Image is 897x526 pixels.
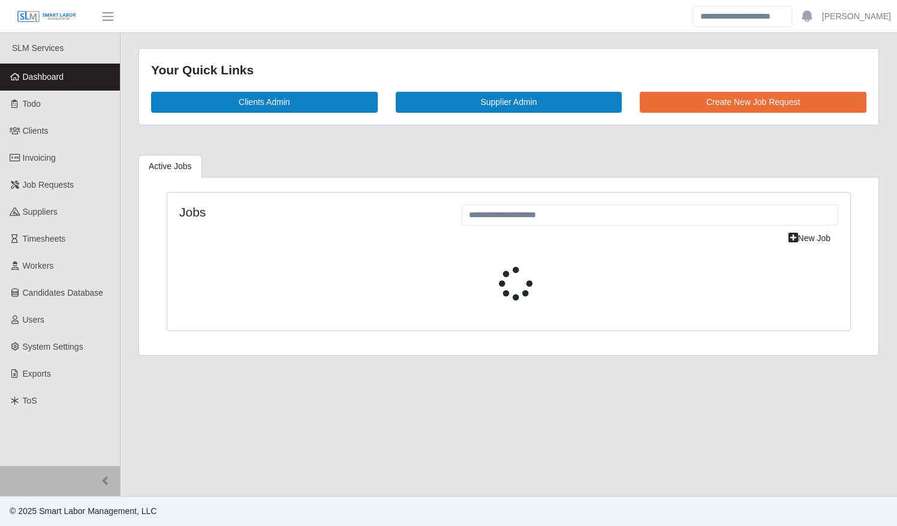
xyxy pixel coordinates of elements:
a: New Job [781,228,838,249]
span: Candidates Database [23,288,104,297]
span: Invoicing [23,153,56,163]
span: Workers [23,261,54,270]
span: System Settings [23,342,83,351]
span: Suppliers [23,207,58,217]
a: Supplier Admin [396,92,622,113]
input: Search [693,6,792,27]
h4: Jobs [179,205,443,220]
a: [PERSON_NAME] [822,10,891,23]
span: Job Requests [23,180,74,190]
span: Timesheets [23,234,66,244]
span: ToS [23,396,37,405]
div: Your Quick Links [151,61,866,80]
span: © 2025 Smart Labor Management, LLC [10,506,156,516]
span: Dashboard [23,72,64,82]
a: Active Jobs [139,155,202,178]
span: Users [23,315,45,324]
span: Clients [23,126,49,136]
span: Todo [23,99,41,109]
span: Exports [23,369,51,378]
img: SLM Logo [17,10,77,23]
a: Create New Job Request [640,92,866,113]
a: Clients Admin [151,92,378,113]
span: SLM Services [12,43,64,53]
